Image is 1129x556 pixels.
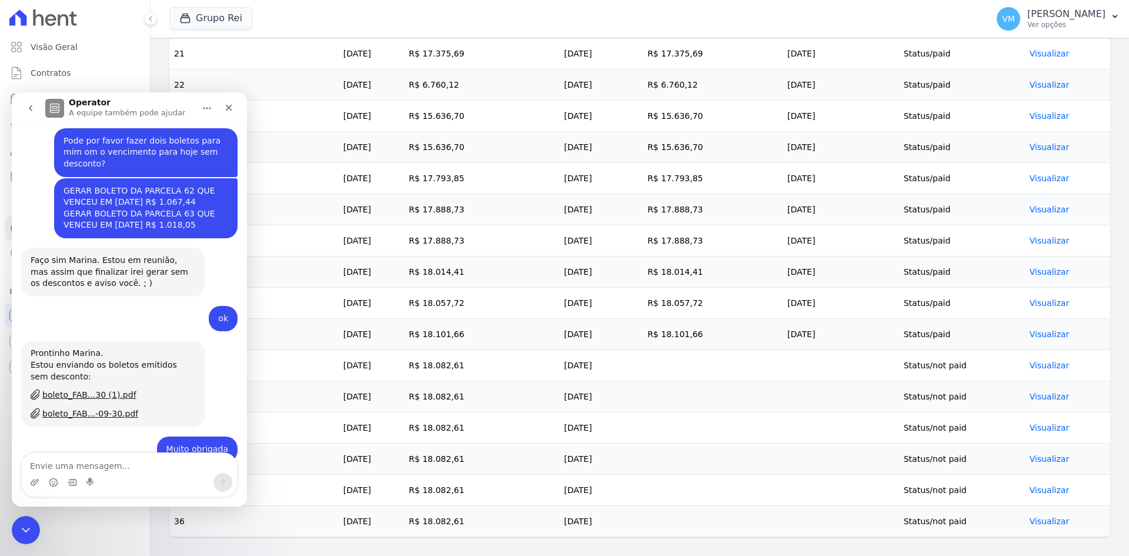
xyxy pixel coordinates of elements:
[643,225,783,257] td: R$ 17.888,73
[643,319,783,350] td: R$ 18.101,66
[169,319,339,350] td: 30
[5,304,145,327] a: Recebíveis
[643,69,783,101] td: R$ 6.760,12
[9,248,226,344] div: Adriane diz…
[404,506,559,537] td: R$ 18.082,61
[899,288,1025,319] td: Status/paid
[339,475,405,506] td: [DATE]
[404,38,559,69] td: R$ 17.375,69
[145,344,226,370] div: Muito obrigada
[404,225,559,257] td: R$ 17.888,73
[404,350,559,381] td: R$ 18.082,61
[1030,205,1069,214] a: Visualizar
[339,319,405,350] td: [DATE]
[783,69,899,101] td: [DATE]
[169,412,339,444] td: 33
[783,319,899,350] td: [DATE]
[783,38,899,69] td: [DATE]
[559,319,643,350] td: [DATE]
[899,69,1025,101] td: Status/paid
[339,444,405,475] td: [DATE]
[783,132,899,163] td: [DATE]
[1030,485,1069,495] a: Visualizar
[1030,298,1069,308] a: Visualizar
[9,214,226,249] div: Vyviane diz…
[12,516,40,544] iframe: Intercom live chat
[169,506,339,537] td: 36
[643,257,783,288] td: R$ 18.014,41
[1030,49,1069,58] a: Visualizar
[404,132,559,163] td: R$ 15.636,70
[12,92,247,507] iframe: Intercom live chat
[404,69,559,101] td: R$ 6.760,12
[9,344,226,379] div: Vyviane diz…
[169,225,339,257] td: 27
[404,319,559,350] td: R$ 18.101,66
[783,163,899,194] td: [DATE]
[31,315,126,328] div: boleto_FAB...-09-30.pdf
[899,381,1025,412] td: Status/not paid
[899,444,1025,475] td: Status/not paid
[899,101,1025,132] td: Status/paid
[339,412,405,444] td: [DATE]
[1030,142,1069,152] a: Visualizar
[155,351,216,363] div: Muito obrigada
[5,165,145,188] a: Minha Carteira
[339,194,405,225] td: [DATE]
[559,132,643,163] td: [DATE]
[559,288,643,319] td: [DATE]
[1002,15,1015,23] span: VM
[899,225,1025,257] td: Status/paid
[1030,454,1069,464] a: Visualizar
[404,194,559,225] td: R$ 17.888,73
[339,381,405,412] td: [DATE]
[9,155,226,214] div: Adriane diz…
[5,61,145,85] a: Contratos
[52,93,216,139] div: GERAR BOLETO DA PARCELA 62 QUE VENCEU EM [DATE] R$ 1.067,44 GERAR BOLETO DA PARCELA 63 QUE VENCEU...
[197,214,226,239] div: ok
[559,101,643,132] td: [DATE]
[783,225,899,257] td: [DATE]
[643,194,783,225] td: R$ 17.888,73
[643,132,783,163] td: R$ 15.636,70
[783,194,899,225] td: [DATE]
[339,69,405,101] td: [DATE]
[339,506,405,537] td: [DATE]
[169,194,339,225] td: 26
[559,194,643,225] td: [DATE]
[559,163,643,194] td: [DATE]
[5,217,145,240] a: Crédito
[783,288,899,319] td: [DATE]
[643,38,783,69] td: R$ 17.375,69
[404,101,559,132] td: R$ 15.636,70
[559,444,643,475] td: [DATE]
[5,113,145,136] a: Lotes
[899,350,1025,381] td: Status/not paid
[404,444,559,475] td: R$ 18.082,61
[643,288,783,319] td: R$ 18.057,72
[339,257,405,288] td: [DATE]
[643,101,783,132] td: R$ 15.636,70
[18,385,28,395] button: Upload do anexo
[169,350,339,381] td: 31
[899,412,1025,444] td: Status/not paid
[899,163,1025,194] td: Status/paid
[19,296,183,309] a: boleto_FAB...30 (1).pdf
[37,385,46,395] button: Selecionador de Emoji
[9,155,193,204] div: Faço sim Marina. Estou em reunião, mas assim que finalizar irei gerar sem os descontos e aviso vo...
[1030,236,1069,245] a: Visualizar
[19,255,183,290] div: Prontinho Marina. Estou enviando os boletos emitidos sem desconto:
[1030,174,1069,183] a: Visualizar
[559,412,643,444] td: [DATE]
[1030,361,1069,370] a: Visualizar
[339,132,405,163] td: [DATE]
[1027,20,1105,29] p: Ver opções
